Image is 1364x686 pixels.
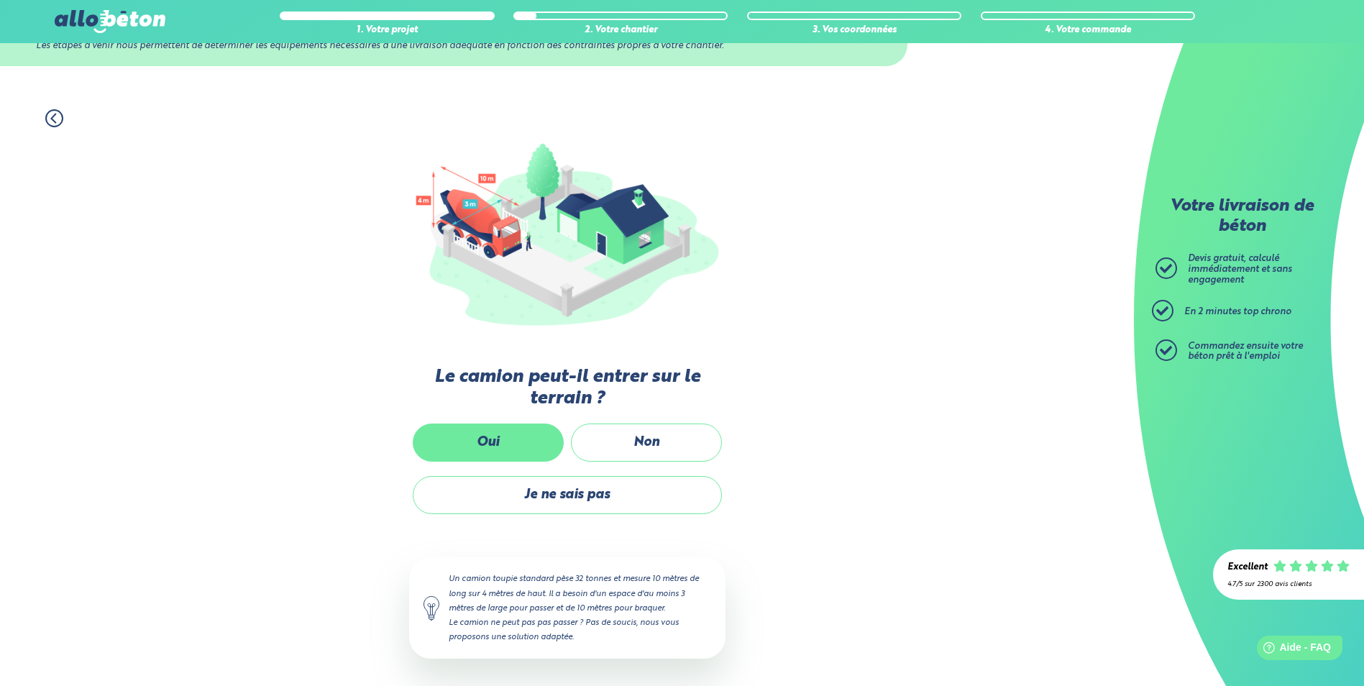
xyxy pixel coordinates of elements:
[571,424,722,462] label: Non
[1227,580,1350,588] div: 4.7/5 sur 2300 avis clients
[1188,342,1303,362] span: Commandez ensuite votre béton prêt à l'emploi
[409,367,726,409] label: Le camion peut-il entrer sur le terrain ?
[413,476,722,514] label: Je ne sais pas
[280,25,494,36] div: 1. Votre projet
[1159,197,1324,237] p: Votre livraison de béton
[1236,630,1348,670] iframe: Help widget launcher
[1188,254,1292,284] span: Devis gratuit, calculé immédiatement et sans engagement
[36,41,871,52] div: Les étapes à venir nous permettent de déterminer les équipements nécessaires à une livraison adéq...
[413,424,564,462] label: Oui
[1227,562,1268,573] div: Excellent
[513,25,728,36] div: 2. Votre chantier
[747,25,961,36] div: 3. Vos coordonnées
[981,25,1195,36] div: 4. Votre commande
[55,10,165,33] img: allobéton
[409,557,726,659] div: Un camion toupie standard pèse 32 tonnes et mesure 10 mètres de long sur 4 mètres de haut. Il a b...
[1184,307,1291,316] span: En 2 minutes top chrono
